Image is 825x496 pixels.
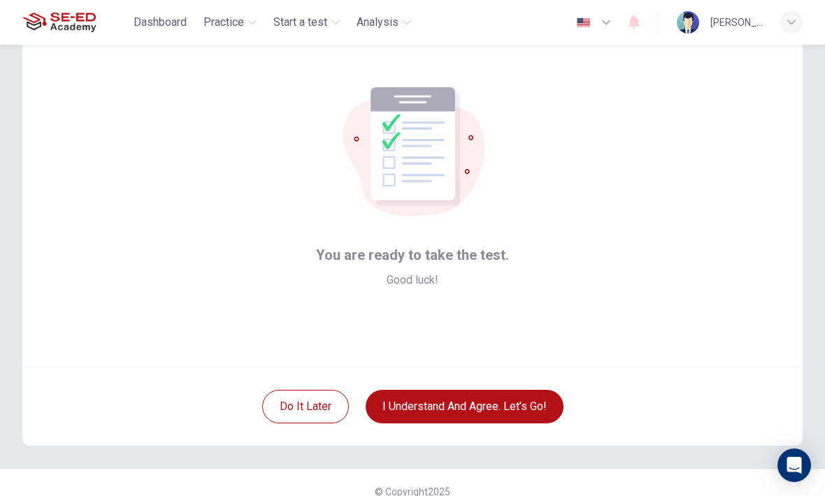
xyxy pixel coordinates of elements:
button: Do it later [262,390,349,423]
img: en [575,17,592,28]
span: Analysis [357,14,399,31]
button: I understand and agree. Let’s go! [366,390,564,423]
button: Practice [198,10,262,35]
span: Good luck! [387,272,438,289]
div: Open Intercom Messenger [777,448,811,482]
button: Analysis [351,10,417,35]
span: You are ready to take the test. [316,244,509,266]
a: SE-ED Academy logo [22,8,128,36]
span: Dashboard [134,14,187,31]
div: [PERSON_NAME] [710,14,763,31]
img: Profile picture [677,11,699,34]
span: Start a test [273,14,327,31]
button: Dashboard [128,10,192,35]
button: Start a test [268,10,345,35]
span: Practice [203,14,244,31]
img: SE-ED Academy logo [22,8,96,36]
